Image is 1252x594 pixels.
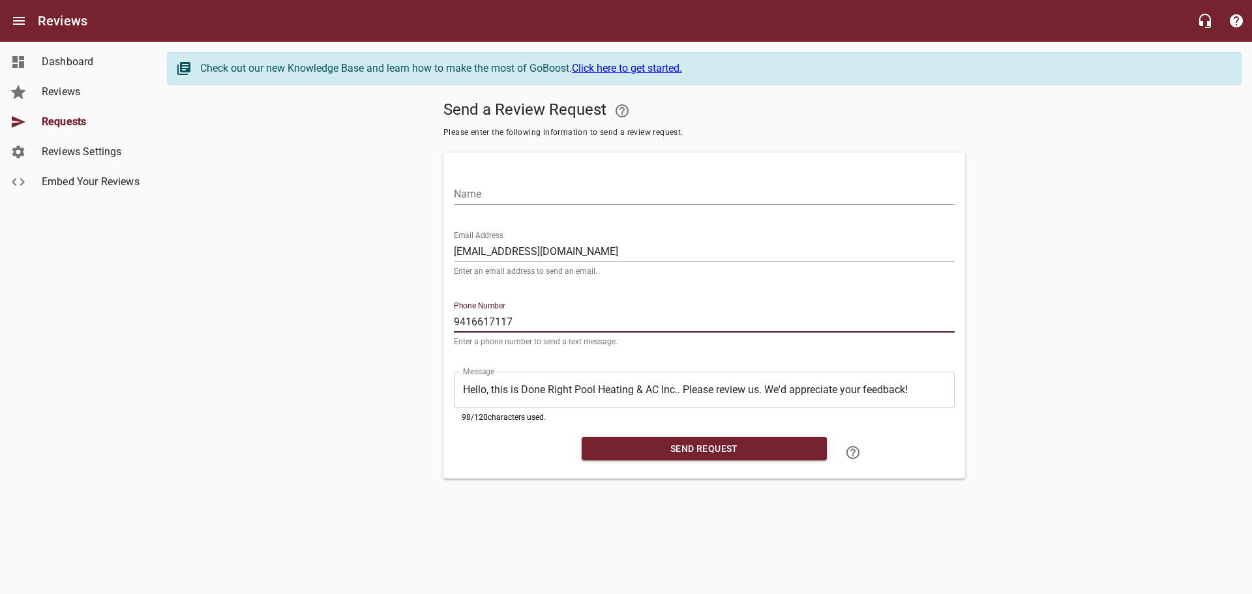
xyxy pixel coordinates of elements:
[42,84,141,100] span: Reviews
[42,144,141,160] span: Reviews Settings
[592,441,816,457] span: Send Request
[42,114,141,130] span: Requests
[454,338,955,346] p: Enter a phone number to send a text message.
[200,61,1228,76] div: Check out our new Knowledge Base and learn how to make the most of GoBoost.
[454,267,955,275] p: Enter an email address to send an email.
[462,413,546,422] span: 98 / 120 characters used.
[38,10,87,31] h6: Reviews
[42,54,141,70] span: Dashboard
[454,302,505,310] label: Phone Number
[463,383,946,396] textarea: Hello, this is Done Right Pool Heating & AC Inc.. Please review us. We'd appreciate your feedback!
[582,437,827,461] button: Send Request
[454,231,503,239] label: Email Address
[443,95,965,126] h5: Send a Review Request
[572,62,682,74] a: Click here to get started.
[837,437,869,468] a: Learn how to "Send a Review Request"
[606,95,638,126] a: Your Google or Facebook account must be connected to "Send a Review Request"
[1221,5,1252,37] button: Support Portal
[1189,5,1221,37] button: Live Chat
[443,126,965,140] span: Please enter the following information to send a review request.
[3,5,35,37] button: Open drawer
[42,174,141,190] span: Embed Your Reviews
